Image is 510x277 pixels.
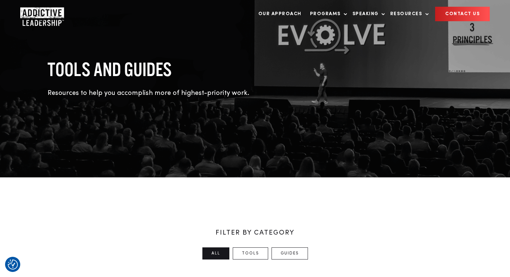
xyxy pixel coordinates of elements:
[435,7,490,21] a: CONTACT US
[48,228,462,238] p: FILTER BY CATEGORY
[233,247,268,259] a: Tools
[202,247,229,259] a: All
[349,7,385,21] a: Speaking
[8,259,18,270] button: Consent Preferences
[48,90,249,97] span: Resources to help you accomplish more of highest-priority work.
[48,59,172,80] span: Tools and guides
[307,7,347,21] a: Programs
[8,259,18,270] img: Revisit consent button
[387,7,429,21] a: Resources
[272,247,308,259] a: Guides
[20,7,61,21] a: Home
[255,7,305,21] a: Our Approach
